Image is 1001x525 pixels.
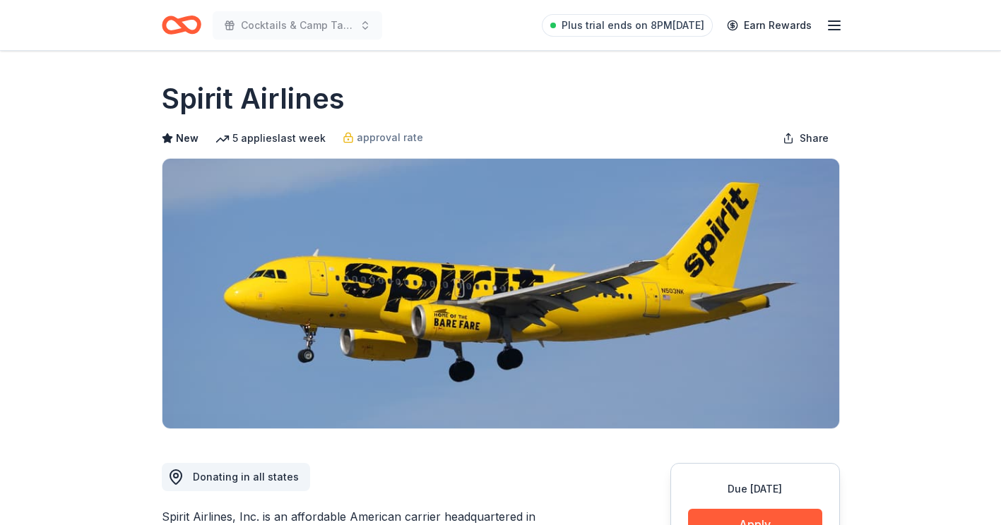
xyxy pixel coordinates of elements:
[718,13,820,38] a: Earn Rewards
[343,129,423,146] a: approval rate
[241,17,354,34] span: Cocktails & Camp Tales: Boogie Nights & Campfire Lights
[162,159,839,428] img: Image for Spirit Airlines
[162,8,201,42] a: Home
[193,471,299,483] span: Donating in all states
[215,130,326,147] div: 5 applies last week
[162,79,345,119] h1: Spirit Airlines
[542,14,713,37] a: Plus trial ends on 8PM[DATE]
[800,130,829,147] span: Share
[688,481,822,497] div: Due [DATE]
[771,124,840,152] button: Share
[213,11,382,40] button: Cocktails & Camp Tales: Boogie Nights & Campfire Lights
[562,17,704,34] span: Plus trial ends on 8PM[DATE]
[357,129,423,146] span: approval rate
[176,130,199,147] span: New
